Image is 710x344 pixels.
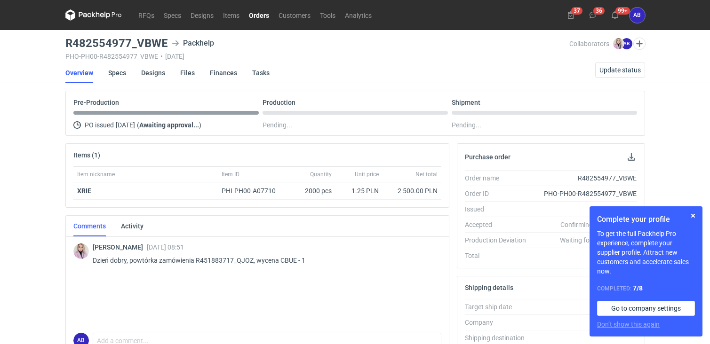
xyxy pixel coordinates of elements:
[465,251,534,260] div: Total
[597,283,695,293] div: Completed:
[199,121,201,129] span: )
[108,63,126,83] a: Specs
[180,63,195,83] a: Files
[65,38,168,49] h3: R482554977_VBWE
[65,63,93,83] a: Overview
[465,173,534,183] div: Order name
[73,151,100,159] h2: Items (1)
[340,9,376,21] a: Analytics
[218,9,244,21] a: Items
[534,173,637,183] div: R482554977_VBWE
[222,171,239,178] span: Item ID
[569,40,609,47] span: Collaborators
[310,171,332,178] span: Quantity
[137,121,139,129] span: (
[121,216,144,236] a: Activity
[134,9,159,21] a: RFQs
[597,229,695,276] p: To get the full Packhelp Pro experience, complete your supplier profile. Attract new customers an...
[597,214,695,225] h1: Complete your profile
[613,38,624,49] img: Klaudia Wiśniewska
[263,99,295,106] p: Production
[93,255,434,266] p: Dzień dobry, powtórka zamówienia R451883717_QJOZ, wycena CBUE - 1
[386,186,438,195] div: 2 500.00 PLN
[560,235,637,245] em: Waiting for confirmation...
[465,333,534,343] div: Shipping destination
[160,53,163,60] span: •
[534,204,637,214] div: [DATE]
[244,9,274,21] a: Orders
[452,119,637,131] div: Pending...
[465,220,534,229] div: Accepted
[465,284,513,291] h2: Shipping details
[585,8,600,23] button: 36
[633,38,645,50] button: Edit collaborators
[465,189,534,198] div: Order ID
[355,171,379,178] span: Unit price
[687,210,699,221] button: Skip for now
[415,171,438,178] span: Net total
[534,189,637,198] div: PHO-PH00-R482554977_VBWE
[73,243,89,259] img: Klaudia Wiśniewska
[252,63,270,83] a: Tasks
[65,9,122,21] svg: Packhelp Pro
[465,153,511,161] h2: Purchase order
[452,99,480,106] p: Shipment
[607,8,622,23] button: 99+
[93,243,147,251] span: [PERSON_NAME]
[630,8,645,23] button: AB
[73,119,259,131] div: PO issued
[139,121,199,129] strong: Awaiting approval...
[147,243,184,251] span: [DATE] 08:51
[630,8,645,23] div: Agnieszka Biniarz
[534,251,637,260] div: 2 500.00 PLN
[633,284,643,292] strong: 7 / 8
[465,302,534,312] div: Target ship date
[274,9,315,21] a: Customers
[315,9,340,21] a: Tools
[595,63,645,78] button: Update status
[339,186,379,195] div: 1.25 PLN
[73,99,119,106] p: Pre-Production
[186,9,218,21] a: Designs
[77,187,91,195] strong: XRIE
[263,119,292,131] span: Pending...
[534,318,637,327] div: Packhelp
[73,216,106,236] a: Comments
[159,9,186,21] a: Specs
[288,182,335,200] div: 2000 pcs
[116,119,135,131] span: [DATE]
[141,63,165,83] a: Designs
[222,186,285,195] div: PHI-PH00-A07710
[597,320,660,329] button: Don’t show this again
[597,301,695,316] a: Go to company settings
[65,53,569,60] div: PHO-PH00-R482554977_VBWE [DATE]
[465,235,534,245] div: Production Deviation
[621,38,632,49] figcaption: AB
[172,38,214,49] div: Packhelp
[599,67,641,73] span: Update status
[626,151,637,163] button: Download PO
[465,318,534,327] div: Company
[560,221,637,228] em: Confirming with supplier...
[465,204,534,214] div: Issued
[563,8,578,23] button: 37
[77,171,115,178] span: Item nickname
[210,63,237,83] a: Finances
